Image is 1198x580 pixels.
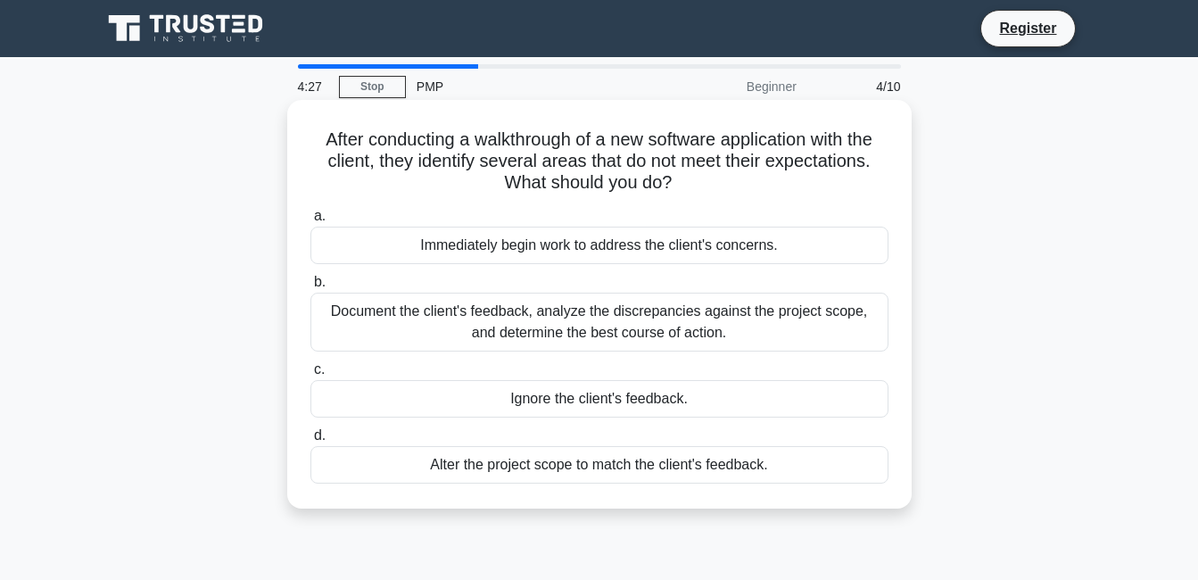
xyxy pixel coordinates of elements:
[314,361,325,377] span: c.
[310,380,888,418] div: Ignore the client's feedback.
[807,69,912,104] div: 4/10
[988,17,1067,39] a: Register
[310,227,888,264] div: Immediately begin work to address the client's concerns.
[314,427,326,443] span: d.
[314,208,326,223] span: a.
[406,69,651,104] div: PMP
[310,446,888,484] div: Alter the project scope to match the client's feedback.
[287,69,339,104] div: 4:27
[339,76,406,98] a: Stop
[651,69,807,104] div: Beginner
[310,293,888,352] div: Document the client's feedback, analyze the discrepancies against the project scope, and determin...
[309,128,890,195] h5: After conducting a walkthrough of a new software application with the client, they identify sever...
[314,274,326,289] span: b.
